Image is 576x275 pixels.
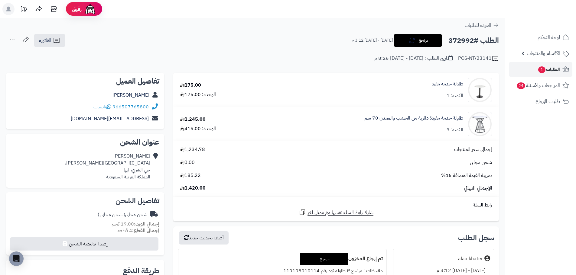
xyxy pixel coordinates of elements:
div: [PERSON_NAME] [GEOGRAPHIC_DATA][PERSON_NAME]، حي الشرقي، ابها المملكة العربية السعودية [65,153,150,180]
h2: طريقة الدفع [123,267,159,274]
span: 24 [516,82,525,89]
span: إجمالي سعر المنتجات [454,146,492,153]
button: أضف تحديث جديد [179,231,229,245]
small: 19.00 كجم [112,220,159,228]
div: alaa khater [458,255,483,262]
h2: عنوان الشحن [11,139,159,146]
span: الفاتورة [39,37,51,44]
span: طلبات الإرجاع [535,97,560,106]
span: ضريبة القيمة المضافة 15% [441,172,492,179]
span: 1,420.00 [180,185,206,192]
span: لوحة التحكم [538,33,560,42]
span: الإجمالي النهائي [464,185,492,192]
div: تاريخ الطلب : [DATE] - [DATE] 8:26 م [374,55,453,62]
span: المراجعات والأسئلة [516,81,560,90]
span: الأقسام والمنتجات [527,49,560,58]
h3: سجل الطلب [458,234,494,241]
span: 1,234.78 [180,146,205,153]
span: ( شحن مجاني ) [98,211,125,218]
small: 4 قطعة [118,227,159,234]
h2: تفاصيل العميل [11,78,159,85]
div: الكمية: 1 [447,92,463,99]
span: شحن مجاني [470,159,492,166]
h2: الطلب #372992 [448,34,499,47]
a: 966507765800 [112,103,149,110]
div: الكمية: 3 [447,126,463,133]
span: 1 [538,66,545,73]
img: ai-face.png [84,3,96,15]
a: العودة للطلبات [465,22,499,29]
a: الفاتورة [34,34,65,47]
a: واتساب [93,103,111,110]
span: 0.00 [180,159,195,166]
div: Open Intercom Messenger [9,251,24,266]
div: POS-NT/23141 [458,55,499,62]
a: تحديثات المنصة [16,3,31,17]
a: لوحة التحكم [509,30,572,45]
div: مرتجع [300,253,348,265]
a: [EMAIL_ADDRESS][DOMAIN_NAME] [71,115,149,122]
button: إصدار بوليصة الشحن [10,237,158,251]
img: 1714484749-110108010114-90x90.jpg [468,112,492,136]
span: الطلبات [538,65,560,74]
div: 1,245.00 [180,116,206,123]
strong: إجمالي القطع: [132,227,159,234]
a: طلبات الإرجاع [509,94,572,109]
small: [DATE] - [DATE] 3:12 م [352,37,393,43]
a: الطلبات1 [509,62,572,77]
img: 1671281773-L1%20White-90x90.png [468,78,492,102]
div: 175.00 [180,82,201,89]
span: 185.22 [180,172,201,179]
span: العودة للطلبات [465,22,491,29]
div: الوحدة: 415.00 [180,125,216,132]
div: الوحدة: 175.00 [180,91,216,98]
a: طاولة خدمه مفرد [432,81,463,88]
b: تم إرجاع المخزون [348,255,383,262]
a: طاولة خدمة مفردة دائرية من الخشب والمعدن 70 سم [364,115,463,122]
div: شحن مجاني [98,211,147,218]
span: رفيق [72,5,82,13]
a: [PERSON_NAME] [112,91,149,99]
span: شارك رابط السلة نفسها مع عميل آخر [308,209,373,216]
a: المراجعات والأسئلة24 [509,78,572,93]
a: شارك رابط السلة نفسها مع عميل آخر [299,209,373,216]
h2: تفاصيل الشحن [11,197,159,204]
button: مرتجع [394,34,442,47]
strong: إجمالي الوزن: [134,220,159,228]
div: رابط السلة [176,202,496,209]
img: logo-2.png [535,12,570,24]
